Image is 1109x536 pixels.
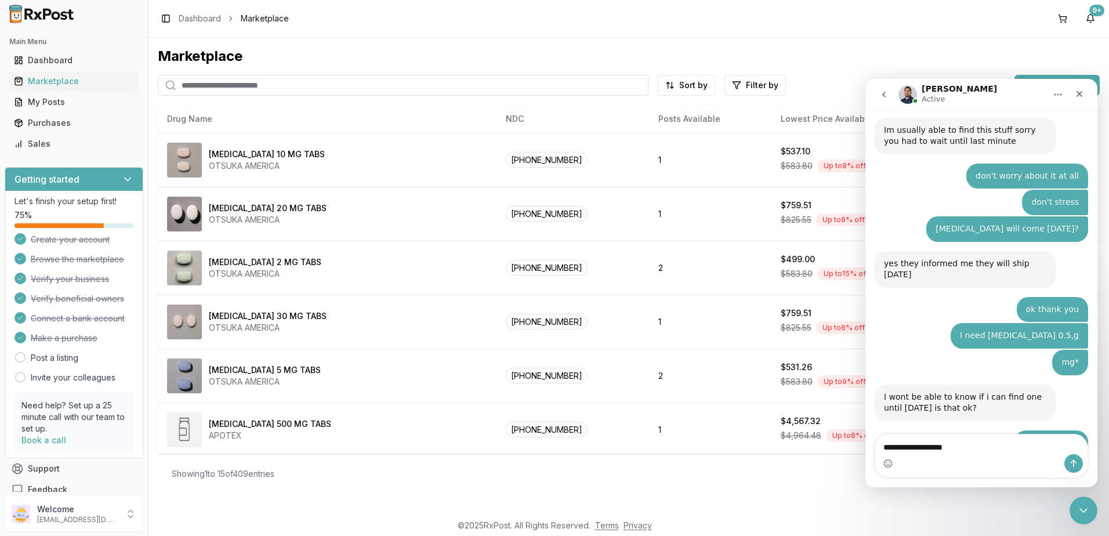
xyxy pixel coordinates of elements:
nav: breadcrumb [179,13,289,24]
button: My Posts [5,93,143,111]
span: $825.55 [781,214,811,226]
div: OTSUKA AMERICA [209,214,327,226]
a: Post a listing [31,352,78,364]
div: OTSUKA AMERICA [209,268,321,280]
img: Abiraterone Acetate 500 MG TABS [167,412,202,447]
span: Make a purchase [31,332,97,344]
p: [EMAIL_ADDRESS][DOMAIN_NAME] [37,515,118,524]
span: [PHONE_NUMBER] [506,314,588,329]
a: Terms [595,520,619,530]
div: $4,567.32 [781,415,821,427]
a: Dashboard [9,50,139,71]
div: [MEDICAL_DATA] 2 MG TABS [209,256,321,268]
td: 1 [649,133,771,187]
h2: Main Menu [9,37,139,46]
span: Feedback [28,484,67,495]
span: List new post [1035,78,1093,92]
td: 2 [649,241,771,295]
div: Showing 1 to 15 of 409 entries [172,468,274,480]
span: $825.55 [781,322,811,334]
img: RxPost Logo [5,5,79,23]
button: Filter by [724,75,786,96]
td: 2 [649,349,771,403]
a: Sales [9,133,139,154]
th: NDC [496,105,649,133]
td: 1 [649,187,771,241]
button: List new post [1014,75,1100,96]
p: Welcome [37,504,118,515]
span: Verify your business [31,273,109,285]
a: Book a call [21,435,66,445]
div: Up to 8 % off [817,160,872,172]
button: Dashboard [5,51,143,70]
button: Marketplace [5,72,143,90]
div: 9+ [1089,5,1104,16]
th: Lowest Price Available [771,105,955,133]
span: 75 % [15,209,32,221]
div: Purchases [14,117,134,129]
span: Browse the marketplace [31,253,124,265]
div: $759.51 [781,200,811,211]
div: OTSUKA AMERICA [209,376,321,387]
div: Marketplace [14,75,134,87]
img: User avatar [12,505,30,523]
div: [MEDICAL_DATA] 5 MG TABS [209,364,321,376]
div: Up to 8 % off [826,429,881,442]
div: $499.00 [781,253,815,265]
span: Verify beneficial owners [31,293,124,305]
span: [PHONE_NUMBER] [506,206,588,222]
span: Connect a bank account [31,313,125,324]
th: Drug Name [158,105,496,133]
div: [MEDICAL_DATA] 30 MG TABS [209,310,327,322]
div: OTSUKA AMERICA [209,160,325,172]
img: Abilify 30 MG TABS [167,305,202,339]
p: Let's finish your setup first! [15,195,133,207]
a: My Posts [9,92,139,113]
div: My Posts [14,96,134,108]
div: APOTEX [209,430,331,441]
a: Marketplace [9,71,139,92]
div: Up to 8 % off [816,321,871,334]
div: Up to 9 % off [817,375,872,388]
button: Sales [5,135,143,153]
span: $4,964.48 [781,430,821,441]
a: Dashboard [179,13,221,24]
p: Need help? Set up a 25 minute call with our team to set up. [21,400,126,434]
div: [MEDICAL_DATA] 500 MG TABS [209,418,331,430]
span: [PHONE_NUMBER] [506,260,588,276]
button: Support [5,458,143,479]
span: $583.80 [781,268,813,280]
div: OTSUKA AMERICA [209,322,327,334]
div: $537.10 [781,146,810,157]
